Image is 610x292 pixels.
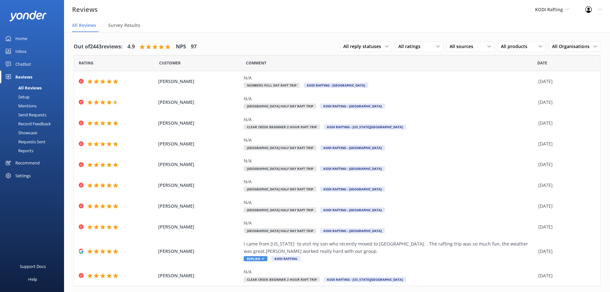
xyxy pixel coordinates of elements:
div: [DATE] [538,78,592,85]
div: Recommend [15,156,40,169]
div: [DATE] [538,223,592,230]
div: N/A [244,74,535,81]
div: N/A [244,220,535,227]
a: Record Feedback [4,119,64,128]
span: [PERSON_NAME] [158,120,241,127]
span: Numbers Full Day Raft Trip [244,83,300,88]
span: KODI Rafting - [US_STATE][GEOGRAPHIC_DATA] [324,277,406,282]
span: KODI Rafting - [GEOGRAPHIC_DATA] [320,187,385,192]
span: Date [79,60,94,66]
a: Send Requests [4,110,64,119]
span: Clear Creek Beginner 2 Hour Raft Trip [244,277,320,282]
span: KODI Rafting - [GEOGRAPHIC_DATA] [320,228,385,233]
div: N/A [244,157,535,164]
span: [GEOGRAPHIC_DATA] Half Day Raft Trip [244,104,316,109]
div: Reports [4,146,33,155]
span: KODI Rafting - [GEOGRAPHIC_DATA] [320,207,385,213]
div: Setup [4,92,29,101]
span: All products [501,43,531,50]
div: Help [28,273,37,286]
span: [PERSON_NAME] [158,78,241,85]
span: Survey Results [108,22,140,29]
span: [GEOGRAPHIC_DATA] Half Day Raft Trip [244,145,316,150]
div: N/A [244,95,535,102]
div: Requests Sent [4,137,45,146]
h4: NPS [176,43,186,51]
div: All Reviews [4,83,42,92]
span: KODI Rafting - [GEOGRAPHIC_DATA] [320,166,385,171]
span: All sources [450,43,477,50]
span: KODI Rafting - [US_STATE][GEOGRAPHIC_DATA] [324,124,406,129]
span: Date [537,60,547,66]
div: [DATE] [538,140,592,147]
a: Setup [4,92,64,101]
span: [PERSON_NAME] [158,161,241,168]
div: Support Docs [20,260,46,273]
div: [DATE] [538,272,592,279]
div: Reviews [15,71,32,83]
div: N/A [244,137,535,144]
span: [PERSON_NAME] [158,99,241,106]
div: N/A [244,199,535,206]
span: [GEOGRAPHIC_DATA] Half Day Raft Trip [244,166,316,171]
div: Record Feedback [4,119,51,128]
span: [GEOGRAPHIC_DATA] Half Day Raft Trip [244,187,316,192]
span: [GEOGRAPHIC_DATA] Half Day Raft Trip [244,207,316,213]
span: All Organisations [552,43,593,50]
span: [GEOGRAPHIC_DATA] Half Day Raft Trip [244,228,316,233]
a: Requests Sent [4,137,64,146]
h3: Reviews [72,4,98,15]
a: Mentions [4,101,64,110]
span: [PERSON_NAME] [158,203,241,210]
span: KODI Rafting - [GEOGRAPHIC_DATA] [320,104,385,109]
div: [DATE] [538,248,592,255]
a: All Reviews [4,83,64,92]
div: N/A [244,268,535,275]
a: Reports [4,146,64,155]
h4: 97 [191,43,197,51]
div: Home [15,32,27,45]
span: [PERSON_NAME] [158,223,241,230]
span: Date [159,60,181,66]
span: KODI Rafting - [GEOGRAPHIC_DATA] [304,83,368,88]
div: Showcase [4,128,37,137]
img: yonder-white-logo.png [10,11,46,21]
div: Settings [15,169,31,182]
div: Mentions [4,101,37,110]
a: Showcase [4,128,64,137]
span: [PERSON_NAME] [158,248,241,255]
div: Chatbot [15,58,31,71]
div: [DATE] [538,120,592,127]
h4: 4.9 [127,43,135,51]
span: KODI Rafting [535,6,563,13]
span: [PERSON_NAME] [158,272,241,279]
span: Replied [244,256,267,261]
span: All Reviews [72,22,96,29]
div: N/A [244,178,535,185]
span: KODI Rafting [271,256,300,261]
span: All reply statuses [343,43,385,50]
span: Question [246,60,266,66]
span: KODI Rafting - [GEOGRAPHIC_DATA] [320,145,385,150]
span: Clear Creek Beginner 2 Hour Raft Trip [244,124,320,129]
div: Send Requests [4,110,46,119]
span: [PERSON_NAME] [158,140,241,147]
div: [DATE] [538,182,592,189]
span: All ratings [398,43,424,50]
div: [DATE] [538,203,592,210]
div: I came from [US_STATE] to visit my son who recently moved to [GEOGRAPHIC_DATA]. The rafting trip ... [244,240,535,255]
div: Inbox [15,45,27,58]
span: [PERSON_NAME] [158,182,241,189]
h4: Out of 2443 reviews: [74,43,123,51]
div: N/A [244,116,535,123]
div: [DATE] [538,99,592,106]
div: [DATE] [538,161,592,168]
